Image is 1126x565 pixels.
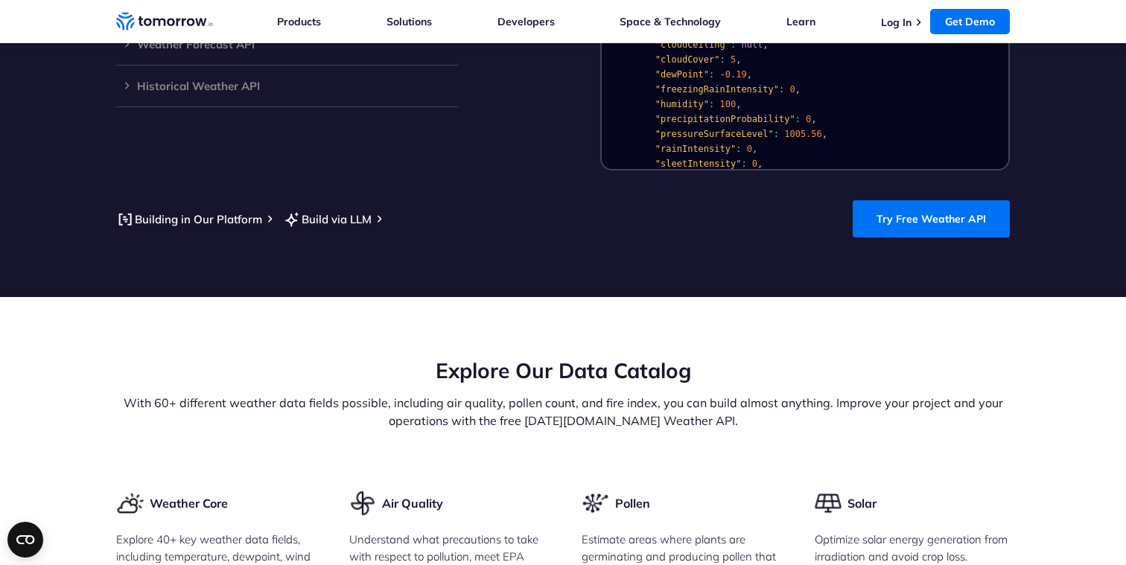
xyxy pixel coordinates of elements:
[725,69,747,80] span: 0.19
[655,84,779,95] span: "freezingRainIntensity"
[741,39,763,50] span: null
[786,15,815,28] a: Learn
[789,84,795,95] span: 0
[655,159,742,169] span: "sleetIntensity"
[283,210,372,229] a: Build via LLM
[747,69,752,80] span: ,
[116,39,459,50] h3: Weather Forecast API
[747,144,752,154] span: 0
[615,495,650,511] h3: Pollen
[881,16,912,29] a: Log In
[277,15,321,28] a: Products
[763,39,768,50] span: ,
[116,357,1010,385] h2: Explore Our Data Catalog
[741,159,746,169] span: :
[795,84,801,95] span: ,
[784,129,822,139] span: 1005.56
[387,15,432,28] a: Solutions
[655,144,736,154] span: "rainIntensity"
[655,54,720,65] span: "cloudCover"
[736,144,741,154] span: :
[116,394,1010,430] p: With 60+ different weather data fields possible, including air quality, pollen count, and fire in...
[757,159,763,169] span: ,
[720,99,737,109] span: 100
[736,54,741,65] span: ,
[655,69,709,80] span: "dewPoint"
[150,495,228,511] h3: Weather Core
[822,129,827,139] span: ,
[806,114,811,124] span: 0
[731,54,736,65] span: 5
[709,99,714,109] span: :
[720,69,725,80] span: -
[655,129,774,139] span: "pressureSurfaceLevel"
[736,99,741,109] span: ,
[382,495,443,511] h3: Air Quality
[7,522,43,558] button: Open CMP widget
[116,80,459,92] h3: Historical Weather API
[655,114,795,124] span: "precipitationProbability"
[752,144,757,154] span: ,
[720,54,725,65] span: :
[655,99,709,109] span: "humidity"
[815,531,1011,565] p: Optimize solar energy generation from irradiation and avoid crop loss.
[655,39,731,50] span: "cloudCeiling"
[620,15,721,28] a: Space & Technology
[853,200,1010,237] a: Try Free Weather API
[116,10,213,33] a: Home link
[709,69,714,80] span: :
[930,9,1010,34] a: Get Demo
[116,210,262,229] a: Building in Our Platform
[779,84,784,95] span: :
[731,39,736,50] span: :
[795,114,801,124] span: :
[497,15,555,28] a: Developers
[774,129,779,139] span: :
[847,495,877,511] h3: Solar
[752,159,757,169] span: 0
[811,114,816,124] span: ,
